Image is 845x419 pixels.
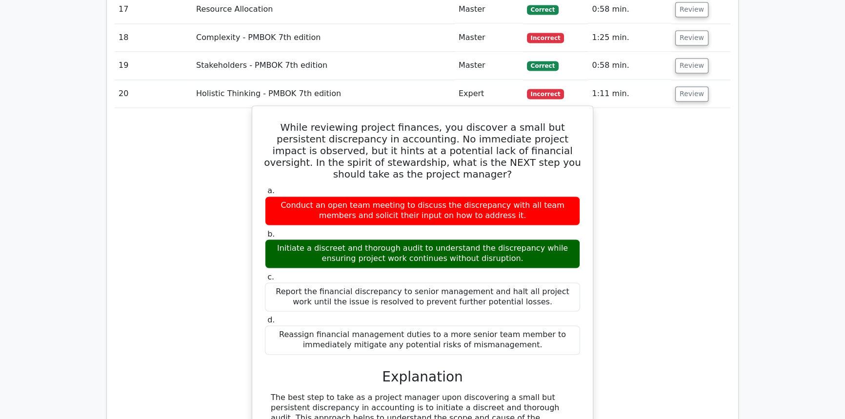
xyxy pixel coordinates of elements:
[675,86,708,101] button: Review
[265,325,580,355] div: Reassign financial management duties to a more senior team member to immediately mitigate any pot...
[264,121,581,180] h5: While reviewing project finances, you discover a small but persistent discrepancy in accounting. ...
[115,24,192,52] td: 18
[267,272,274,281] span: c.
[527,33,564,42] span: Incorrect
[455,24,523,52] td: Master
[267,229,275,239] span: b.
[588,52,671,80] td: 0:58 min.
[527,89,564,99] span: Incorrect
[265,239,580,268] div: Initiate a discreet and thorough audit to understand the discrepancy while ensuring project work ...
[455,52,523,80] td: Master
[265,282,580,312] div: Report the financial discrepancy to senior management and halt all project work until the issue i...
[675,2,708,17] button: Review
[265,196,580,225] div: Conduct an open team meeting to discuss the discrepancy with all team members and solicit their i...
[527,5,559,15] span: Correct
[271,368,574,385] h3: Explanation
[455,80,523,108] td: Expert
[675,58,708,73] button: Review
[267,186,275,195] span: a.
[588,24,671,52] td: 1:25 min.
[115,80,192,108] td: 20
[675,30,708,45] button: Review
[192,52,455,80] td: Stakeholders - PMBOK 7th edition
[527,61,559,71] span: Correct
[192,80,455,108] td: Holistic Thinking - PMBOK 7th edition
[115,52,192,80] td: 19
[192,24,455,52] td: Complexity - PMBOK 7th edition
[588,80,671,108] td: 1:11 min.
[267,315,275,324] span: d.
